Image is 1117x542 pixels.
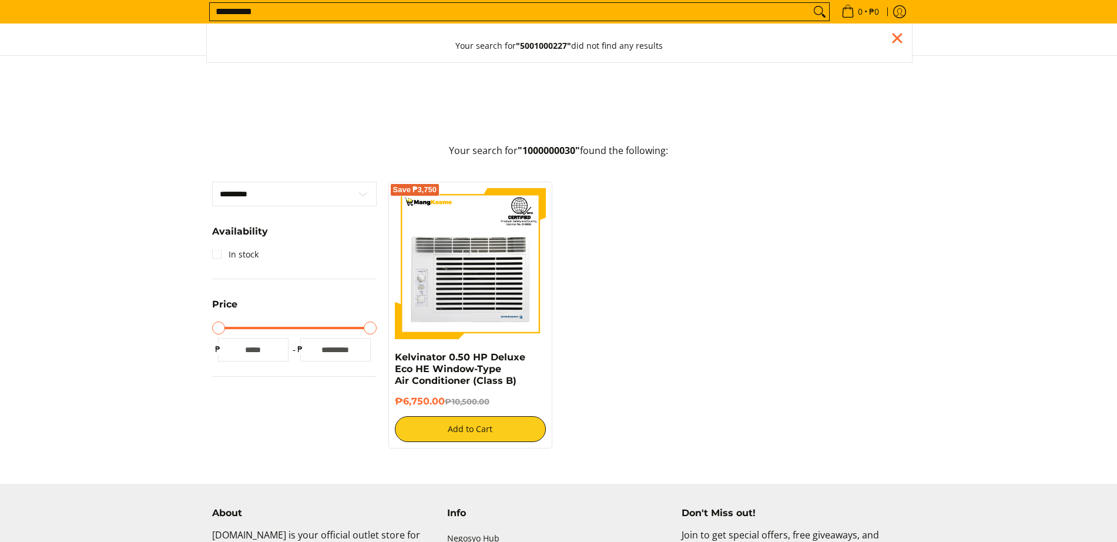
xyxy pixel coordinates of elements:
[212,245,259,264] a: In stock
[294,343,306,355] span: ₱
[682,507,905,519] h4: Don't Miss out!
[212,227,268,245] summary: Open
[212,343,224,355] span: ₱
[212,507,435,519] h4: About
[393,186,437,193] span: Save ₱3,750
[838,5,883,18] span: •
[395,188,546,340] img: Kelvinator 0.50 HP Deluxe Eco HE Window-Type Air Conditioner (Class B)
[212,227,268,236] span: Availability
[212,300,237,318] summary: Open
[867,8,881,16] span: ₱0
[516,40,571,51] strong: "5001000227"
[445,397,489,406] del: ₱10,500.00
[856,8,864,16] span: 0
[212,300,237,309] span: Price
[395,416,546,442] button: Add to Cart
[447,507,670,519] h4: Info
[395,396,546,407] h6: ₱6,750.00
[395,352,525,386] a: Kelvinator 0.50 HP Deluxe Eco HE Window-Type Air Conditioner (Class B)
[444,29,675,62] button: Your search for"5001000227"did not find any results
[888,29,906,47] div: Close pop up
[810,3,829,21] button: Search
[518,144,580,157] strong: "1000000030"
[212,143,905,170] p: Your search for found the following:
